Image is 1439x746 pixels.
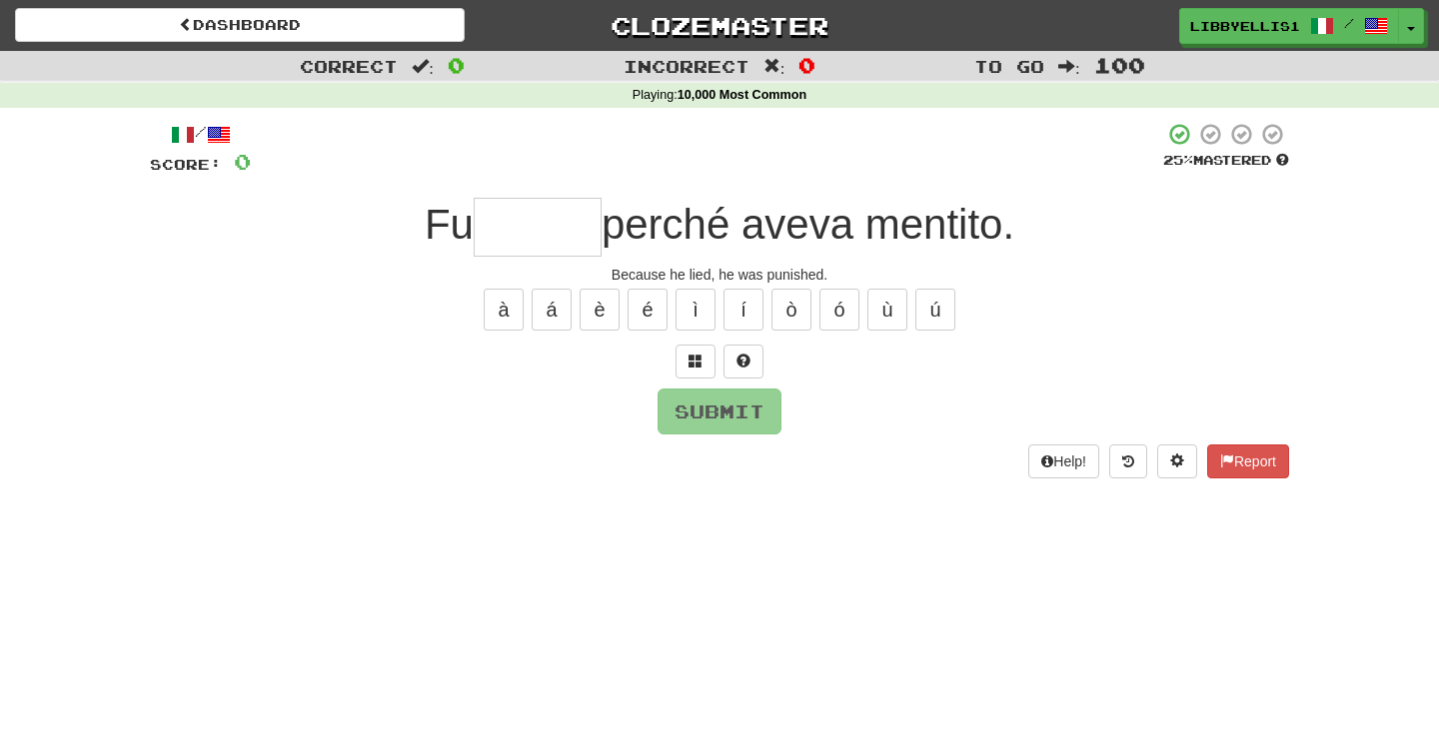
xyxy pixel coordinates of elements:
[532,289,572,331] button: á
[676,289,716,331] button: ì
[425,201,474,248] span: Fu
[412,58,434,75] span: :
[974,56,1044,76] span: To go
[1109,444,1147,478] button: Round history (alt+y)
[1028,444,1099,478] button: Help!
[1163,152,1193,168] span: 25 %
[1094,53,1145,77] span: 100
[628,289,668,331] button: é
[495,8,944,43] a: Clozemaster
[658,388,781,434] button: Submit
[1190,17,1300,35] span: Libbyellis1
[819,289,859,331] button: ó
[1207,444,1289,478] button: Report
[723,345,763,378] button: Single letter hint - you only get 1 per sentence and score half the points! alt+h
[150,265,1289,285] div: Because he lied, he was punished.
[1344,16,1354,30] span: /
[678,88,806,102] strong: 10,000 Most Common
[580,289,620,331] button: è
[771,289,811,331] button: ò
[624,56,749,76] span: Incorrect
[15,8,465,42] a: Dashboard
[798,53,815,77] span: 0
[1163,152,1289,170] div: Mastered
[150,122,251,147] div: /
[484,289,524,331] button: à
[1179,8,1399,44] a: Libbyellis1 /
[763,58,785,75] span: :
[676,345,716,378] button: Switch sentence to multiple choice alt+p
[448,53,465,77] span: 0
[1058,58,1080,75] span: :
[915,289,955,331] button: ú
[234,149,251,174] span: 0
[867,289,907,331] button: ù
[723,289,763,331] button: í
[150,156,222,173] span: Score:
[300,56,398,76] span: Correct
[602,201,1014,248] span: perché aveva mentito.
